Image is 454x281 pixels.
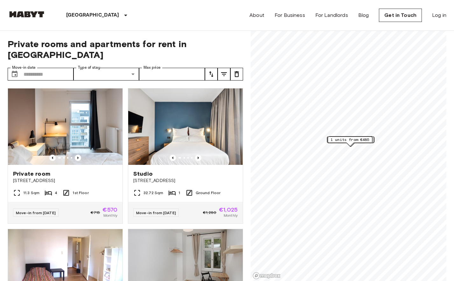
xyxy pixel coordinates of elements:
[328,136,373,146] div: Map marker
[13,178,117,184] span: [STREET_ADDRESS]
[143,190,163,196] span: 32.72 Sqm
[315,11,348,19] a: For Landlords
[133,170,153,178] span: Studio
[49,155,56,161] button: Previous image
[275,11,305,19] a: For Business
[253,272,281,279] a: Mapbox logo
[219,207,238,213] span: €1,025
[128,88,243,224] a: Marketing picture of unit DE-01-481-006-01Previous imagePrevious imageStudio[STREET_ADDRESS]32.72...
[196,190,221,196] span: Ground Floor
[143,65,161,70] label: Max price
[12,65,36,70] label: Move-in date
[218,68,230,81] button: tune
[23,190,39,196] span: 11.3 Sqm
[328,137,372,146] div: Map marker
[379,9,422,22] a: Get in Touch
[91,210,100,215] span: €715
[78,65,100,70] label: Type of stay
[8,39,243,60] span: Private rooms and apartments for rent in [GEOGRAPHIC_DATA]
[75,155,81,161] button: Previous image
[8,88,122,165] img: Marketing picture of unit DE-01-12-003-01Q
[249,11,264,19] a: About
[203,210,216,215] span: €1,280
[128,88,243,165] img: Marketing picture of unit DE-01-481-006-01
[170,155,176,161] button: Previous image
[13,170,50,178] span: Private room
[102,207,117,213] span: €570
[432,11,446,19] a: Log in
[73,190,88,196] span: 1st Floor
[327,137,374,146] div: Map marker
[8,68,21,81] button: Choose date
[8,88,123,224] a: Marketing picture of unit DE-01-12-003-01QPrevious imagePrevious imagePrivate room[STREET_ADDRESS...
[103,213,117,218] span: Monthly
[66,11,119,19] p: [GEOGRAPHIC_DATA]
[178,190,180,196] span: 1
[16,210,56,215] span: Move-in from [DATE]
[224,213,238,218] span: Monthly
[8,11,46,18] img: Habyt
[55,190,57,196] span: 4
[230,68,243,81] button: tune
[358,11,369,19] a: Blog
[133,178,238,184] span: [STREET_ADDRESS]
[205,68,218,81] button: tune
[331,137,369,143] span: 1 units from €485
[136,210,176,215] span: Move-in from [DATE]
[195,155,201,161] button: Previous image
